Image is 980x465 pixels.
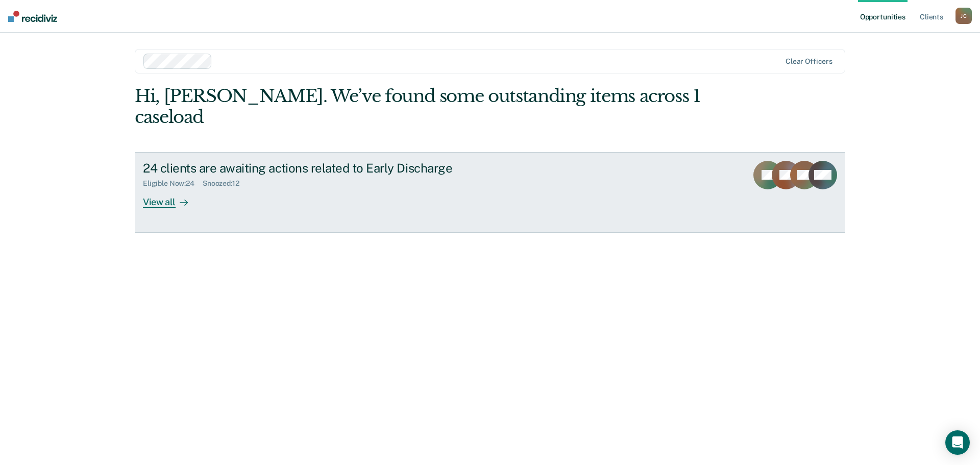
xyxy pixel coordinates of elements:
div: View all [143,188,200,208]
div: Open Intercom Messenger [945,430,970,455]
div: 24 clients are awaiting actions related to Early Discharge [143,161,501,176]
div: Snoozed : 12 [203,179,248,188]
div: J C [955,8,972,24]
div: Hi, [PERSON_NAME]. We’ve found some outstanding items across 1 caseload [135,86,703,128]
div: Clear officers [786,57,832,66]
div: Eligible Now : 24 [143,179,203,188]
a: 24 clients are awaiting actions related to Early DischargeEligible Now:24Snoozed:12View all [135,152,845,233]
img: Recidiviz [8,11,57,22]
button: JC [955,8,972,24]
